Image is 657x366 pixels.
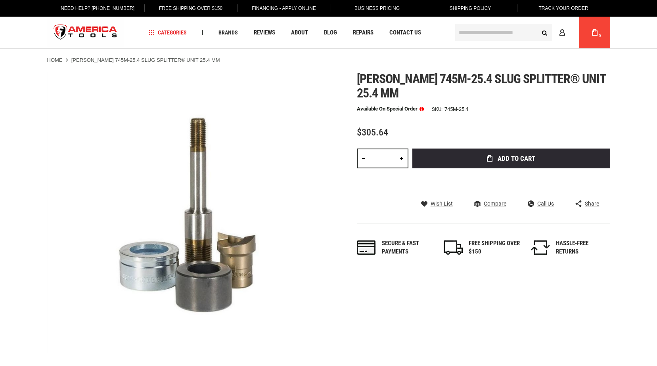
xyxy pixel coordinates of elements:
img: returns [531,240,550,255]
span: Blog [324,30,337,36]
span: Call Us [537,201,554,206]
a: 0 [587,17,602,48]
span: Add to Cart [498,155,535,162]
iframe: Secure express checkout frame [411,171,612,174]
span: $305.64 [357,127,388,138]
img: payments [357,240,376,255]
div: FREE SHIPPING OVER $150 [469,239,520,256]
a: Contact Us [386,27,425,38]
span: Compare [484,201,506,206]
strong: [PERSON_NAME] 745M-25.4 SLUG SPLITTER® UNIT 25.4 MM [71,57,220,63]
div: 745M-25.4 [444,107,468,112]
a: Categories [145,27,190,38]
img: shipping [444,240,463,255]
span: 0 [599,34,601,38]
a: store logo [47,18,124,48]
img: GREENLEE 745M-25.4 SLUG SPLITTER® UNIT 25.4 MM [47,72,329,353]
a: Reviews [250,27,279,38]
span: About [291,30,308,36]
button: Search [537,25,552,40]
span: [PERSON_NAME] 745m-25.4 slug splitter® unit 25.4 mm [357,71,606,101]
div: Secure & fast payments [382,239,433,256]
a: Blog [320,27,341,38]
a: Home [47,57,63,64]
img: America Tools [47,18,124,48]
button: Add to Cart [412,149,610,168]
a: Brands [215,27,241,38]
span: Share [585,201,599,206]
span: Repairs [353,30,374,36]
span: Brands [218,30,238,35]
strong: SKU [432,107,444,112]
p: Available on Special Order [357,106,424,112]
a: Repairs [349,27,377,38]
a: About [287,27,312,38]
a: Call Us [528,200,554,207]
span: Reviews [254,30,275,36]
span: Shipping Policy [450,6,491,11]
span: Categories [149,30,187,35]
div: HASSLE-FREE RETURNS [556,239,607,256]
a: Compare [474,200,506,207]
span: Contact Us [389,30,421,36]
a: Wish List [421,200,453,207]
span: Wish List [431,201,453,206]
